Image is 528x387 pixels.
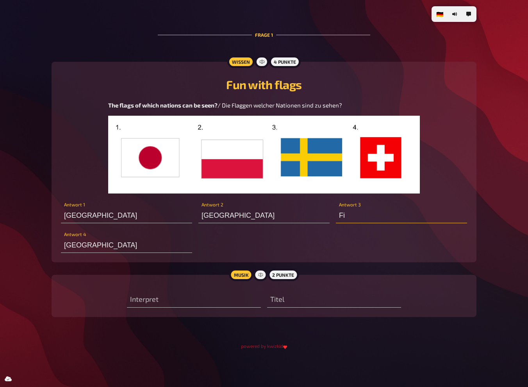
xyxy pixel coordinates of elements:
[241,343,287,349] small: powered by kwizkid
[61,237,192,253] input: Antwort 4
[218,102,342,109] span: / Die Flaggen welcher Nationen sind zu sehen?
[229,269,253,281] div: Musik
[433,8,447,20] li: 🇩🇪
[61,208,192,223] input: Antwort 1
[61,77,467,91] h2: Fun with flags
[198,208,330,223] input: Antwort 2
[227,56,255,68] div: Wissen
[241,342,287,349] a: powered by kwizkid
[336,208,467,223] input: Antwort 3
[127,292,261,308] input: Interpret
[268,269,299,281] div: 2 Punkte
[158,13,370,57] div: Frage 1
[269,56,301,68] div: 4 Punkte
[108,116,420,194] img: image
[267,292,401,308] input: Titel
[108,102,218,109] span: The flags of which nations can be seen?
